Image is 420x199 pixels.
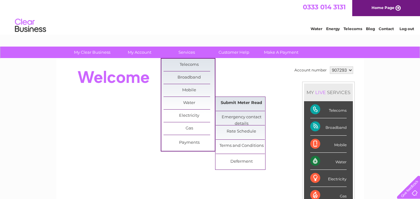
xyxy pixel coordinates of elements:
[310,136,347,153] div: Mobile
[399,26,414,31] a: Log out
[310,170,347,187] div: Electricity
[164,122,215,135] a: Gas
[164,110,215,122] a: Electricity
[164,97,215,109] a: Water
[164,71,215,84] a: Broadband
[164,84,215,97] a: Mobile
[310,153,347,170] div: Water
[303,3,346,11] a: 0333 014 3131
[311,26,322,31] a: Water
[310,101,347,118] div: Telecoms
[310,118,347,135] div: Broadband
[63,3,357,30] div: Clear Business is a trading name of Verastar Limited (registered in [GEOGRAPHIC_DATA] No. 3667643...
[67,47,118,58] a: My Clear Business
[114,47,165,58] a: My Account
[208,47,260,58] a: Customer Help
[164,59,215,71] a: Telecoms
[15,16,46,35] img: logo.png
[293,65,328,75] td: Account number
[304,84,353,101] div: MY SERVICES
[379,26,394,31] a: Contact
[216,111,267,124] a: Emergency contact details
[216,97,267,109] a: Submit Meter Read
[216,125,267,138] a: Rate Schedule
[216,156,267,168] a: Deferment
[344,26,362,31] a: Telecoms
[366,26,375,31] a: Blog
[314,89,327,95] div: LIVE
[216,140,267,152] a: Terms and Conditions
[161,47,212,58] a: Services
[164,137,215,149] a: Payments
[256,47,307,58] a: Make A Payment
[326,26,340,31] a: Energy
